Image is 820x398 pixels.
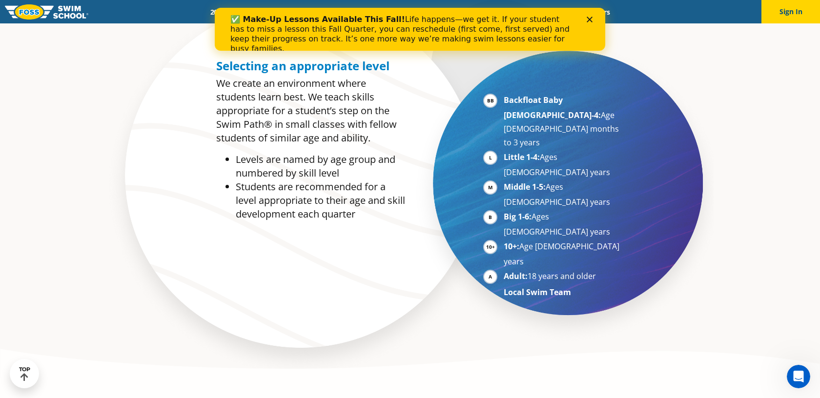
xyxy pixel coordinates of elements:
[504,152,540,162] strong: Little 1-4:
[16,7,359,46] div: Life happens—we get it. If your student has to miss a lesson this Fall Quarter, you can reschedul...
[216,77,405,145] p: We create an environment where students learn best. We teach skills appropriate for a student’s s...
[504,269,623,284] li: 18 years and older
[504,181,546,192] strong: Middle 1-5:
[236,180,405,221] li: Students are recommended for a level appropriate to their age and skill development each quarter
[215,8,605,51] iframe: Intercom live chat banner
[547,7,578,17] a: Blog
[216,58,389,74] span: Selecting an appropriate level
[504,210,623,239] li: Ages [DEMOGRAPHIC_DATA] years
[202,7,263,17] a: 2025 Calendar
[504,287,571,298] strong: Local Swim Team
[504,150,623,179] li: Ages [DEMOGRAPHIC_DATA] years
[5,4,88,20] img: FOSS Swim School Logo
[578,7,618,17] a: Careers
[372,9,382,15] div: Close
[236,153,405,180] li: Levels are named by age group and numbered by skill level
[504,241,519,252] strong: 10+:
[19,366,30,381] div: TOP
[444,7,547,17] a: Swim Like [PERSON_NAME]
[16,7,190,16] b: ✅ Make-Up Lessons Available This Fall!
[304,7,389,17] a: Swim Path® Program
[504,271,528,281] strong: Adult:
[504,239,623,268] li: Age [DEMOGRAPHIC_DATA] years
[504,93,623,149] li: Age [DEMOGRAPHIC_DATA] months to 3 years
[504,95,601,120] strong: Backfloat Baby [DEMOGRAPHIC_DATA]-4:
[389,7,444,17] a: About FOSS
[504,180,623,209] li: Ages [DEMOGRAPHIC_DATA] years
[787,365,810,388] iframe: Intercom live chat
[263,7,304,17] a: Schools
[504,211,532,222] strong: Big 1-6:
